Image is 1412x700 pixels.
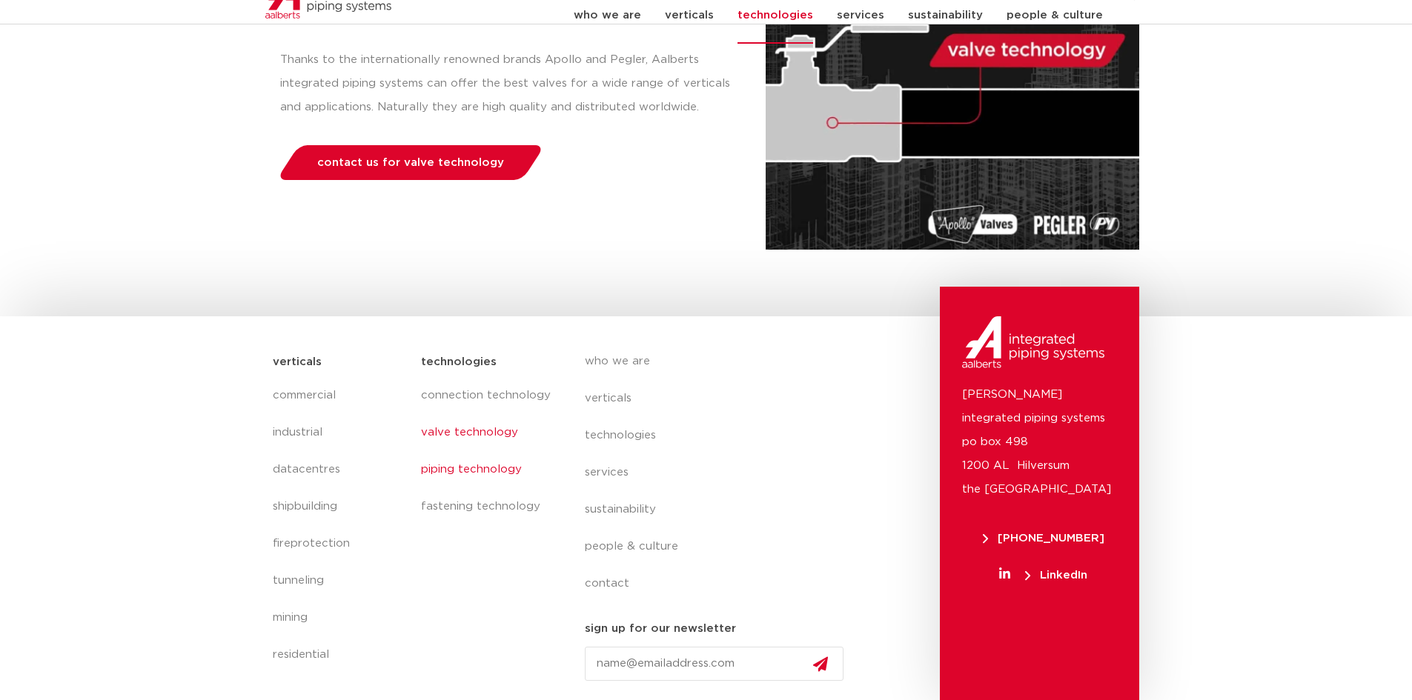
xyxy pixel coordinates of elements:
a: contact [585,565,856,602]
a: connection technology [421,377,554,414]
nav: Menu [273,377,407,673]
a: verticals [585,380,856,417]
a: residential [273,636,407,673]
a: fastening technology [421,488,554,525]
h5: sign up for our newsletter [585,617,736,641]
a: sustainability [585,491,856,528]
a: services [585,454,856,491]
h5: technologies [421,350,497,374]
span: contact us for valve technology [317,157,504,168]
nav: Menu [421,377,554,525]
span: [PHONE_NUMBER] [983,533,1104,544]
nav: Menu [585,343,856,602]
h5: verticals [273,350,322,374]
p: Thanks to the internationally renowned brands Apollo and Pegler, Aalberts integrated piping syste... [280,48,736,119]
a: tunneling [273,562,407,599]
a: shipbuilding [273,488,407,525]
a: datacentres [273,451,407,488]
a: fireprotection [273,525,407,562]
input: name@emailaddress.com [585,647,844,681]
a: technologies [585,417,856,454]
a: commercial [273,377,407,414]
a: piping technology [421,451,554,488]
a: contact us for valve technology [276,145,545,180]
img: send.svg [813,656,828,672]
a: valve technology [421,414,554,451]
a: LinkedIn [962,570,1124,581]
a: people & culture [585,528,856,565]
a: who we are [585,343,856,380]
p: [PERSON_NAME] integrated piping systems po box 498 1200 AL Hilversum the [GEOGRAPHIC_DATA] [962,383,1117,501]
a: mining [273,599,407,636]
a: industrial [273,414,407,451]
span: LinkedIn [1025,570,1087,581]
a: [PHONE_NUMBER] [962,533,1124,544]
